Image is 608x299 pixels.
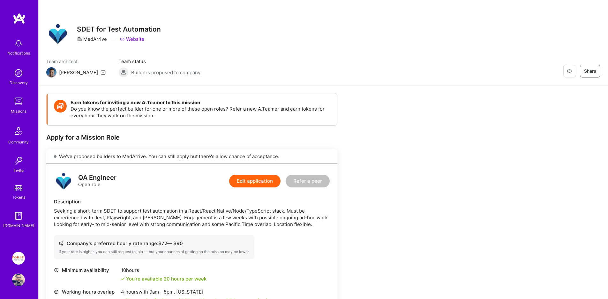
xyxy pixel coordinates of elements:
button: Edit application [229,175,281,187]
img: guide book [12,209,25,222]
a: User Avatar [11,273,26,286]
div: We've proposed builders to MedArrive. You can still apply but there's a low chance of acceptance. [46,149,337,164]
div: Seeking a short-term SDET to support test automation in a React/React Native/Node/TypeScript stac... [54,208,330,228]
img: bell [12,37,25,50]
div: 10 hours [121,267,206,273]
h4: Earn tokens for inviting a new A.Teamer to this mission [71,100,331,106]
img: Invite [12,154,25,167]
div: Description [54,198,330,205]
div: Community [8,139,29,145]
span: Team architect [46,58,106,65]
i: icon Mail [101,70,106,75]
div: Invite [14,167,24,174]
div: [PERSON_NAME] [59,69,98,76]
button: Share [580,65,600,77]
img: User Avatar [12,273,25,286]
i: icon Cash [59,241,64,246]
i: icon EyeClosed [567,69,572,74]
button: Refer a peer [286,175,330,187]
div: Open role [78,174,116,188]
img: Team Architect [46,67,56,77]
div: You're available 20 hours per week [121,275,206,282]
i: icon CompanyGray [77,37,82,42]
a: Website [120,36,144,42]
div: Company's preferred hourly rate range: $ 72 — $ 90 [59,240,250,247]
span: Team status [118,58,200,65]
a: Insight Partners: Data & AI - Sourcing [11,252,26,265]
img: Token icon [54,100,67,113]
span: 9am - 5pm , [148,289,176,295]
img: Company Logo [46,22,69,45]
div: Working-hours overlap [54,288,118,295]
p: Do you know the perfect builder for one or more of these open roles? Refer a new A.Teamer and ear... [71,106,331,119]
div: Minimum availability [54,267,118,273]
div: If your rate is higher, you can still request to join — but your chances of getting on the missio... [59,249,250,254]
img: tokens [15,185,22,191]
img: discovery [12,67,25,79]
div: 4 hours with [US_STATE] [121,288,268,295]
img: Builders proposed to company [118,67,129,77]
div: QA Engineer [78,174,116,181]
img: logo [13,13,26,24]
div: Apply for a Mission Role [46,133,337,142]
div: Tokens [12,194,25,201]
img: logo [54,171,73,191]
img: teamwork [12,95,25,108]
i: icon Clock [54,268,59,273]
div: Notifications [7,50,30,56]
span: Share [584,68,596,74]
div: MedArrive [77,36,107,42]
span: Builders proposed to company [131,69,200,76]
h3: SDET for Test Automation [77,25,161,33]
img: Community [11,123,26,139]
i: icon World [54,289,59,294]
div: Discovery [10,79,28,86]
i: icon Check [121,277,125,281]
div: Missions [11,108,26,114]
div: [DOMAIN_NAME] [3,222,34,229]
img: Insight Partners: Data & AI - Sourcing [12,252,25,265]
